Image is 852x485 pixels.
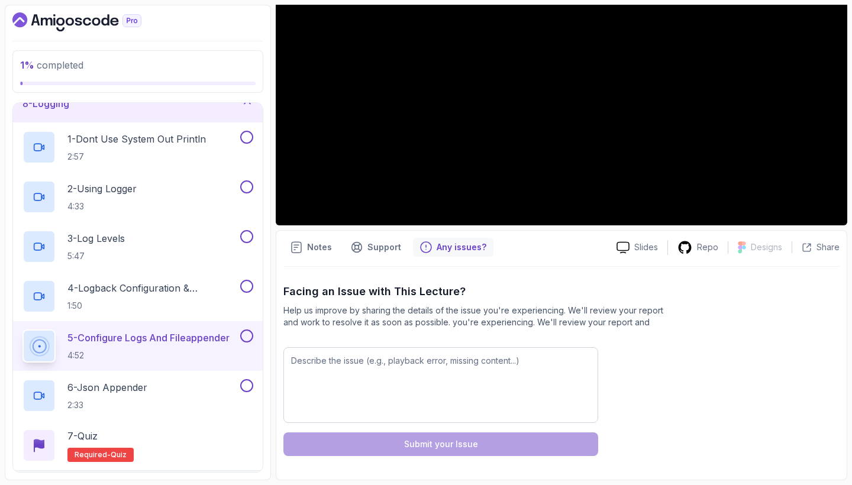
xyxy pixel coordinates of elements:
a: Repo [668,240,728,255]
p: 4 - Logback Configuration & Appenders [67,281,238,295]
p: 1:50 [67,300,238,312]
button: Share [792,241,840,253]
p: 4:33 [67,201,137,212]
a: Dashboard [12,12,169,31]
button: 3-Log Levels5:47 [22,230,253,263]
p: Designs [751,241,782,253]
span: 1 % [20,59,34,71]
button: 8-Logging [13,85,263,122]
div: Submit your Issue [404,438,478,450]
p: 2:33 [67,399,147,411]
button: 1-Dont Use System Out Println2:57 [22,131,253,164]
p: 7 - Quiz [67,429,98,443]
p: 5:47 [67,250,125,262]
p: Slides [634,241,658,253]
p: Facing an Issue with This Lecture? [283,283,840,300]
button: 5-Configure Logs And Fileappender4:52 [22,329,253,363]
span: Required- [75,450,111,460]
p: Help us improve by sharing the details of the issue you're experiencing. We'll review your report... [283,305,664,328]
p: 1 - Dont Use System Out Println [67,132,206,146]
p: Share [816,241,840,253]
p: 2:57 [67,151,206,163]
p: 6 - Json Appender [67,380,147,395]
p: 5 - Configure Logs And Fileappender [67,331,230,345]
p: 2 - Using Logger [67,182,137,196]
h3: 8 - Logging [22,96,69,111]
button: 6-Json Appender2:33 [22,379,253,412]
p: 4:52 [67,350,230,361]
p: 3 - Log Levels [67,231,125,245]
p: Repo [697,241,718,253]
button: 7-QuizRequired-quiz [22,429,253,462]
button: Submit your Issue [283,432,598,456]
a: Slides [607,241,667,254]
span: quiz [111,450,127,460]
button: 4-Logback Configuration & Appenders1:50 [22,280,253,313]
span: completed [20,59,83,71]
button: 2-Using Logger4:33 [22,180,253,214]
